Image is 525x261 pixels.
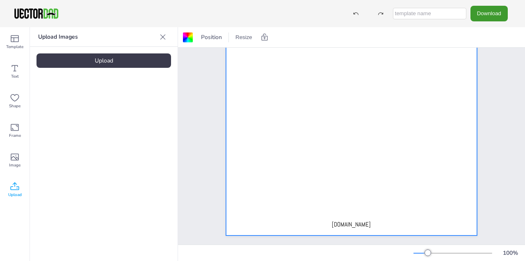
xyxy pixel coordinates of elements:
span: [DOMAIN_NAME] [332,220,371,228]
span: Upload [8,192,22,198]
p: Upload Images [38,27,156,47]
input: template name [393,8,466,19]
span: Template [6,44,23,50]
div: Upload [37,53,171,68]
div: 100 % [500,249,520,257]
span: Frame [9,132,21,139]
img: VectorDad-1.png [13,7,59,20]
button: Resize [232,31,256,44]
span: Text [11,73,19,80]
span: Shape [9,103,21,109]
span: Image [9,162,21,169]
button: Download [470,6,508,21]
span: Position [199,33,224,41]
